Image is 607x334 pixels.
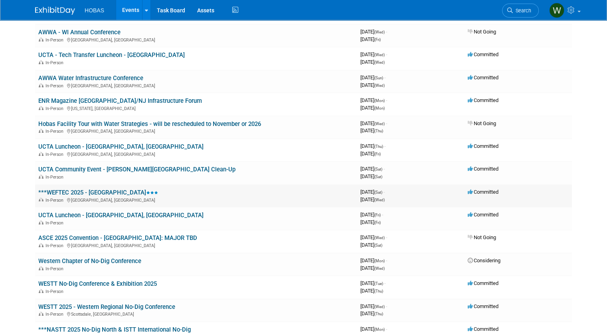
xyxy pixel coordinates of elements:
[39,312,43,316] img: In-Person Event
[384,143,386,149] span: -
[374,305,385,309] span: (Wed)
[386,234,387,240] span: -
[45,60,66,65] span: In-Person
[374,167,382,171] span: (Sat)
[468,280,498,286] span: Committed
[38,75,143,82] a: AWWA Water Infrastructure Conference
[39,60,43,64] img: In-Person Event
[374,122,385,126] span: (Wed)
[374,220,381,225] span: (Fri)
[360,75,386,81] span: [DATE]
[360,280,386,286] span: [DATE]
[374,144,383,149] span: (Thu)
[374,129,383,133] span: (Thu)
[374,76,383,80] span: (Sun)
[374,327,385,332] span: (Mon)
[45,243,66,248] span: In-Person
[468,166,498,172] span: Committed
[374,30,385,34] span: (Wed)
[38,189,158,196] a: ***WEFTEC 2025 - [GEOGRAPHIC_DATA]
[39,198,43,202] img: In-Person Event
[38,257,141,265] a: Western Chapter of No-Dig Conference
[38,128,354,134] div: [GEOGRAPHIC_DATA], [GEOGRAPHIC_DATA]
[384,280,386,286] span: -
[384,166,385,172] span: -
[38,36,354,43] div: [GEOGRAPHIC_DATA], [GEOGRAPHIC_DATA]
[38,105,354,111] div: [US_STATE], [GEOGRAPHIC_DATA]
[360,189,385,195] span: [DATE]
[374,213,381,217] span: (Fri)
[38,151,354,157] div: [GEOGRAPHIC_DATA], [GEOGRAPHIC_DATA]
[360,36,381,42] span: [DATE]
[39,129,43,133] img: In-Person Event
[38,212,204,219] a: UCTA Luncheon - [GEOGRAPHIC_DATA], [GEOGRAPHIC_DATA]
[513,8,531,14] span: Search
[39,289,43,293] img: In-Person Event
[468,75,498,81] span: Committed
[374,259,385,263] span: (Mon)
[360,303,387,309] span: [DATE]
[360,196,385,202] span: [DATE]
[382,212,383,218] span: -
[39,106,43,110] img: In-Person Event
[38,196,354,203] div: [GEOGRAPHIC_DATA], [GEOGRAPHIC_DATA]
[360,212,383,218] span: [DATE]
[468,97,498,103] span: Committed
[468,120,496,126] span: Not Going
[468,326,498,332] span: Committed
[360,120,387,126] span: [DATE]
[468,257,500,263] span: Considering
[374,175,382,179] span: (Sat)
[360,82,385,88] span: [DATE]
[38,280,157,287] a: WESTT No-Dig Conference & Exhibition 2025
[468,303,498,309] span: Committed
[360,310,383,316] span: [DATE]
[374,236,385,240] span: (Wed)
[374,266,385,271] span: (Wed)
[360,97,387,103] span: [DATE]
[38,120,261,128] a: Hobas Facility Tour with Water Strategies - will be rescheduled to November or 2026
[360,234,387,240] span: [DATE]
[45,83,66,88] span: In-Person
[38,97,202,104] a: ENR Magazine [GEOGRAPHIC_DATA]/NJ Infrastructure Forum
[468,234,496,240] span: Not Going
[360,105,385,111] span: [DATE]
[39,83,43,87] img: In-Person Event
[45,289,66,294] span: In-Person
[38,29,121,36] a: AWWA - WI Annual Conference
[360,326,387,332] span: [DATE]
[386,29,387,35] span: -
[386,326,387,332] span: -
[38,143,204,150] a: UCTA Luncheon - [GEOGRAPHIC_DATA], [GEOGRAPHIC_DATA]
[374,60,385,65] span: (Wed)
[360,51,387,57] span: [DATE]
[360,242,382,248] span: [DATE]
[45,37,66,43] span: In-Person
[38,242,354,248] div: [GEOGRAPHIC_DATA], [GEOGRAPHIC_DATA]
[360,143,386,149] span: [DATE]
[468,51,498,57] span: Committed
[374,106,385,110] span: (Mon)
[38,51,185,59] a: UCTA - Tech Transfer Luncheon - [GEOGRAPHIC_DATA]
[374,198,385,202] span: (Wed)
[38,303,175,310] a: WESTT 2025 - Western Regional No-Dig Conference
[38,234,197,242] a: ASCE 2025 Convention - [GEOGRAPHIC_DATA]: MAJOR TBD
[38,82,354,88] div: [GEOGRAPHIC_DATA], [GEOGRAPHIC_DATA]
[502,4,539,18] a: Search
[468,143,498,149] span: Committed
[360,59,385,65] span: [DATE]
[374,152,381,156] span: (Fri)
[360,173,382,179] span: [DATE]
[45,175,66,180] span: In-Person
[39,152,43,156] img: In-Person Event
[374,53,385,57] span: (Wed)
[360,288,383,294] span: [DATE]
[374,289,383,293] span: (Thu)
[374,98,385,103] span: (Mon)
[360,29,387,35] span: [DATE]
[360,219,381,225] span: [DATE]
[374,243,382,248] span: (Sat)
[39,243,43,247] img: In-Person Event
[85,7,104,14] span: HOBAS
[45,106,66,111] span: In-Person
